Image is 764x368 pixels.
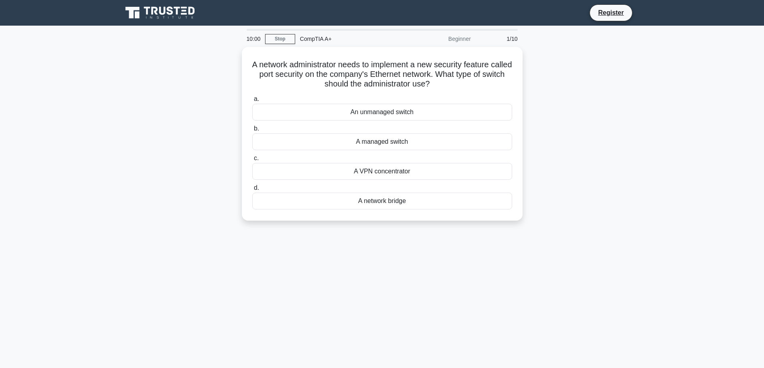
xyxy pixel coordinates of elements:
[265,34,295,44] a: Stop
[254,184,259,191] span: d.
[593,8,628,18] a: Register
[242,31,265,47] div: 10:00
[405,31,476,47] div: Beginner
[252,163,512,180] div: A VPN concentrator
[295,31,405,47] div: CompTIA A+
[252,104,512,121] div: An unmanaged switch
[254,155,259,161] span: c.
[476,31,523,47] div: 1/10
[254,95,259,102] span: a.
[252,193,512,209] div: A network bridge
[252,133,512,150] div: A managed switch
[251,60,513,89] h5: A network administrator needs to implement a new security feature called port security on the com...
[254,125,259,132] span: b.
